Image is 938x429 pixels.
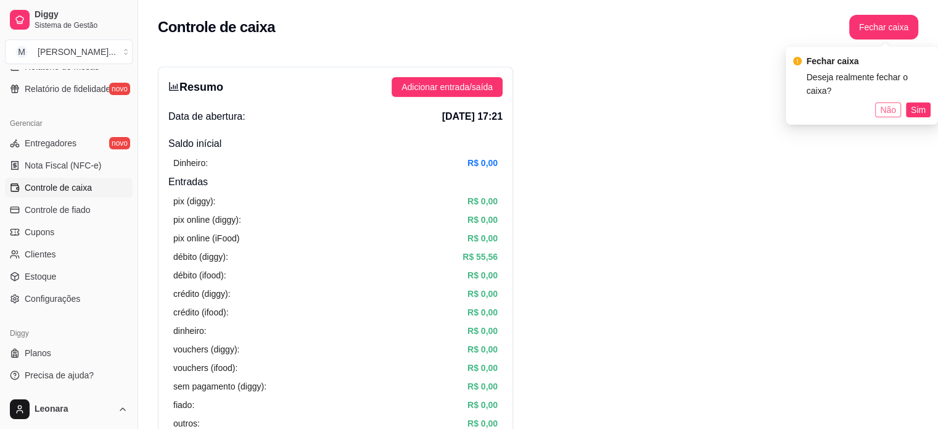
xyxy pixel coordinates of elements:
[5,365,133,385] a: Precisa de ajuda?
[173,269,226,282] article: débito (ifood):
[5,178,133,198] a: Controle de caixa
[401,80,493,94] span: Adicionar entrada/saída
[38,46,116,58] div: [PERSON_NAME] ...
[5,343,133,363] a: Planos
[5,267,133,286] a: Estoque
[25,270,56,283] span: Estoque
[25,293,80,305] span: Configurações
[463,250,498,264] article: R$ 55,56
[15,46,28,58] span: M
[5,394,133,424] button: Leonara
[5,5,133,35] a: DiggySistema de Gestão
[173,380,266,393] article: sem pagamento (diggy):
[25,83,110,95] span: Relatório de fidelidade
[25,159,101,172] span: Nota Fiscal (NFC-e)
[467,324,498,338] article: R$ 0,00
[442,109,503,124] span: [DATE] 17:21
[25,204,91,216] span: Controle de fiado
[158,17,275,37] h2: Controle de caixa
[168,81,179,92] span: bar-chart
[5,133,133,153] a: Entregadoresnovo
[467,269,498,282] article: R$ 0,00
[5,156,133,175] a: Nota Fiscal (NFC-e)
[25,137,76,149] span: Entregadores
[906,102,931,117] button: Sim
[173,287,231,301] article: crédito (diggy):
[849,15,918,40] button: Fechar caixa
[467,287,498,301] article: R$ 0,00
[173,213,241,227] article: pix online (diggy):
[35,9,128,20] span: Diggy
[25,181,92,194] span: Controle de caixa
[467,343,498,356] article: R$ 0,00
[793,57,802,65] span: exclamation-circle
[173,361,237,375] article: vouchers (ifood):
[467,361,498,375] article: R$ 0,00
[467,231,498,245] article: R$ 0,00
[25,226,54,238] span: Cupons
[173,194,215,208] article: pix (diggy):
[467,156,498,170] article: R$ 0,00
[25,347,51,359] span: Planos
[173,231,239,245] article: pix online (iFood)
[880,103,896,117] span: Não
[807,70,931,98] div: Deseja realmente fechar o caixa?
[173,306,228,319] article: crédito (ifood):
[168,78,223,96] h3: Resumo
[5,40,133,64] button: Select a team
[5,323,133,343] div: Diggy
[173,324,207,338] article: dinheiro:
[5,244,133,264] a: Clientes
[467,380,498,393] article: R$ 0,00
[467,306,498,319] article: R$ 0,00
[807,54,931,68] div: Fechar caixa
[173,398,194,412] article: fiado:
[467,398,498,412] article: R$ 0,00
[173,156,208,170] article: Dinheiro:
[168,175,503,190] h4: Entradas
[392,77,503,97] button: Adicionar entrada/saída
[35,404,113,415] span: Leonara
[5,79,133,99] a: Relatório de fidelidadenovo
[173,343,239,356] article: vouchers (diggy):
[168,109,245,124] span: Data de abertura:
[173,250,228,264] article: débito (diggy):
[467,213,498,227] article: R$ 0,00
[5,200,133,220] a: Controle de fiado
[168,136,503,151] h4: Saldo inícial
[5,114,133,133] div: Gerenciar
[911,103,926,117] span: Sim
[5,222,133,242] a: Cupons
[5,289,133,309] a: Configurações
[25,248,56,260] span: Clientes
[25,369,94,381] span: Precisa de ajuda?
[875,102,901,117] button: Não
[35,20,128,30] span: Sistema de Gestão
[467,194,498,208] article: R$ 0,00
